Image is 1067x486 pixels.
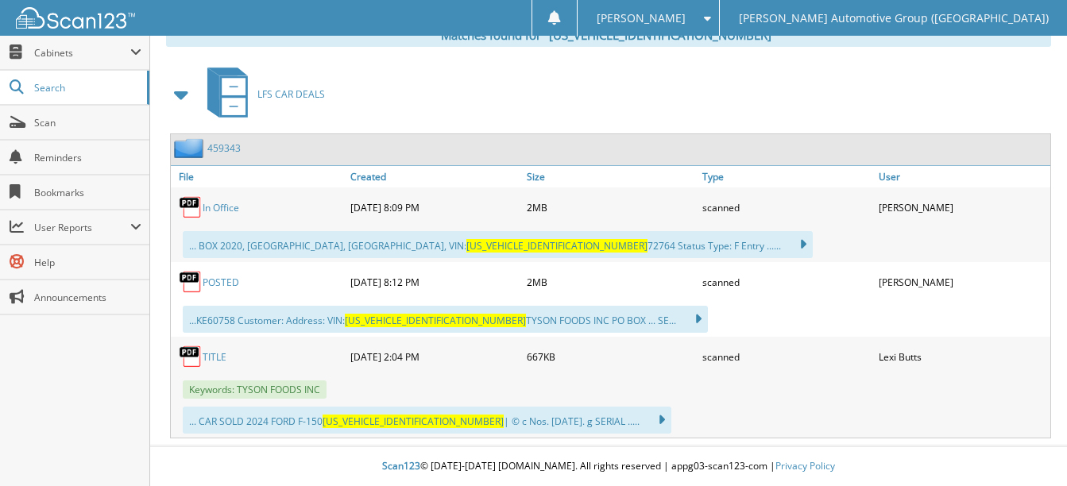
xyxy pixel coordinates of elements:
[988,410,1067,486] iframe: Chat Widget
[207,141,241,155] a: 459343
[345,314,526,327] span: [US_VEHICLE_IDENTIFICATION_NUMBER]
[346,191,522,223] div: [DATE] 8:09 PM
[16,7,135,29] img: scan123-logo-white.svg
[346,266,522,298] div: [DATE] 8:12 PM
[198,63,325,125] a: LFS CAR DEALS
[698,191,874,223] div: scanned
[775,459,835,472] a: Privacy Policy
[323,415,504,428] span: [US_VEHICLE_IDENTIFICATION_NUMBER]
[150,447,1067,486] div: © [DATE]-[DATE] [DOMAIN_NAME]. All rights reserved | appg03-scan123-com |
[523,266,698,298] div: 2MB
[34,81,139,94] span: Search
[739,13,1049,23] span: [PERSON_NAME] Automotive Group ([GEOGRAPHIC_DATA])
[34,221,130,234] span: User Reports
[382,459,420,472] span: Scan123
[698,341,874,372] div: scanned
[466,239,648,253] span: [US_VEHICLE_IDENTIFICATION_NUMBER]
[257,87,325,101] span: LFS CAR DEALS
[34,116,141,129] span: Scan
[183,231,813,258] div: ... BOX 2020, [GEOGRAPHIC_DATA], [GEOGRAPHIC_DATA], VIN: 72764 Status Type: F Entry ......
[523,191,698,223] div: 2MB
[346,341,522,372] div: [DATE] 2:04 PM
[523,166,698,187] a: Size
[183,407,671,434] div: ... CAR SOLD 2024 FORD F-150 | © c Nos. [DATE]. g SERIAL .....
[183,306,708,333] div: ...KE60758 Customer: Address: VIN: TYSON FOODS INC PO BOX ... SE...
[346,166,522,187] a: Created
[34,186,141,199] span: Bookmarks
[203,276,239,289] a: POSTED
[34,256,141,269] span: Help
[203,201,239,214] a: In Office
[597,13,686,23] span: [PERSON_NAME]
[34,291,141,304] span: Announcements
[698,266,874,298] div: scanned
[179,345,203,368] img: PDF.png
[523,341,698,372] div: 667KB
[875,191,1050,223] div: [PERSON_NAME]
[698,166,874,187] a: Type
[34,46,130,60] span: Cabinets
[875,166,1050,187] a: User
[875,341,1050,372] div: Lexi Butts
[183,380,327,399] span: Keywords: TYSON FOODS INC
[34,151,141,164] span: Reminders
[171,166,346,187] a: File
[179,195,203,219] img: PDF.png
[179,270,203,294] img: PDF.png
[174,138,207,158] img: folder2.png
[203,350,226,364] a: TITLE
[875,266,1050,298] div: [PERSON_NAME]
